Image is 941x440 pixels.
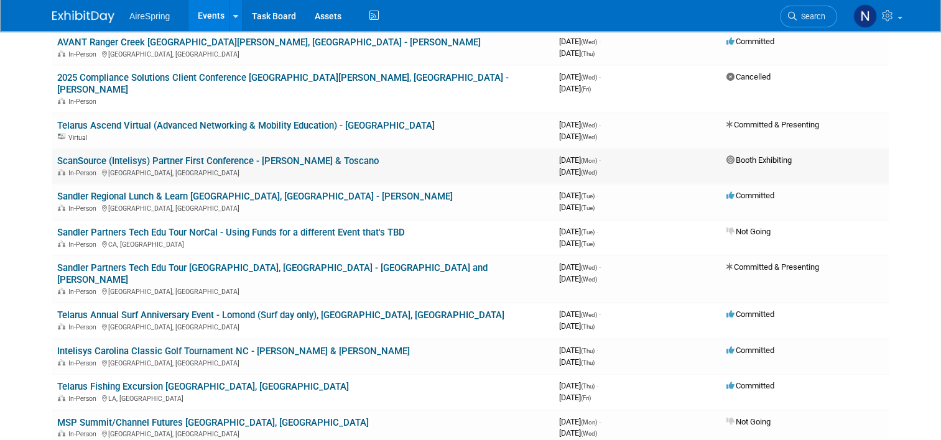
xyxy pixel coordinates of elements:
[726,37,774,46] span: Committed
[58,359,65,365] img: In-Person Event
[58,98,65,104] img: In-Person Event
[581,276,597,283] span: (Wed)
[57,37,481,48] a: AVANT Ranger Creek [GEOGRAPHIC_DATA][PERSON_NAME], [GEOGRAPHIC_DATA] - [PERSON_NAME]
[581,134,597,140] span: (Wed)
[797,12,825,21] span: Search
[599,37,601,46] span: -
[57,417,369,428] a: MSP Summit/Channel Futures [GEOGRAPHIC_DATA], [GEOGRAPHIC_DATA]
[581,347,595,354] span: (Thu)
[780,6,837,27] a: Search
[559,84,591,93] span: [DATE]
[57,239,549,249] div: CA, [GEOGRAPHIC_DATA]
[726,309,774,319] span: Committed
[68,395,100,403] span: In-Person
[599,309,601,319] span: -
[559,428,597,438] span: [DATE]
[58,241,65,247] img: In-Person Event
[559,203,595,212] span: [DATE]
[57,48,549,58] div: [GEOGRAPHIC_DATA], [GEOGRAPHIC_DATA]
[68,323,100,331] span: In-Person
[581,86,591,93] span: (Fri)
[68,169,100,177] span: In-Person
[581,311,597,318] span: (Wed)
[559,274,597,283] span: [DATE]
[559,321,595,331] span: [DATE]
[726,262,819,272] span: Committed & Presenting
[559,381,598,390] span: [DATE]
[596,346,598,355] span: -
[68,288,100,296] span: In-Person
[559,417,601,426] span: [DATE]
[129,11,170,21] span: AireSpring
[57,309,504,321] a: Telarus Annual Surf Anniversary Event - Lomond (Surf day only), [GEOGRAPHIC_DATA], [GEOGRAPHIC_DATA]
[581,430,597,437] span: (Wed)
[559,346,598,355] span: [DATE]
[596,381,598,390] span: -
[581,74,597,81] span: (Wed)
[57,203,549,213] div: [GEOGRAPHIC_DATA], [GEOGRAPHIC_DATA]
[559,239,595,248] span: [DATE]
[726,72,771,81] span: Cancelled
[68,134,91,142] span: Virtual
[57,262,488,285] a: Sandler Partners Tech Edu Tour [GEOGRAPHIC_DATA], [GEOGRAPHIC_DATA] - [GEOGRAPHIC_DATA] and [PERS...
[68,204,100,213] span: In-Person
[559,357,595,367] span: [DATE]
[726,155,792,165] span: Booth Exhibiting
[57,393,549,403] div: LA, [GEOGRAPHIC_DATA]
[57,72,509,95] a: 2025 Compliance Solutions Client Conference [GEOGRAPHIC_DATA][PERSON_NAME], [GEOGRAPHIC_DATA] - [...
[559,132,597,141] span: [DATE]
[58,50,65,57] img: In-Person Event
[58,204,65,211] img: In-Person Event
[57,321,549,331] div: [GEOGRAPHIC_DATA], [GEOGRAPHIC_DATA]
[726,381,774,390] span: Committed
[581,241,595,247] span: (Tue)
[58,430,65,436] img: In-Person Event
[581,204,595,211] span: (Tue)
[581,122,597,129] span: (Wed)
[559,37,601,46] span: [DATE]
[581,323,595,330] span: (Thu)
[596,191,598,200] span: -
[57,346,410,357] a: Intelisys Carolina Classic Golf Tournament NC - [PERSON_NAME] & [PERSON_NAME]
[559,393,591,402] span: [DATE]
[68,241,100,249] span: In-Person
[559,48,595,58] span: [DATE]
[726,227,771,236] span: Not Going
[581,264,597,271] span: (Wed)
[726,417,771,426] span: Not Going
[581,395,591,401] span: (Fri)
[68,359,100,367] span: In-Person
[559,155,601,165] span: [DATE]
[581,50,595,57] span: (Thu)
[68,50,100,58] span: In-Person
[559,262,601,272] span: [DATE]
[559,120,601,129] span: [DATE]
[559,167,597,176] span: [DATE]
[57,227,405,238] a: Sandler Partners Tech Edu Tour NorCal - Using Funds for a different Event that's TBD
[559,227,598,236] span: [DATE]
[58,288,65,294] img: In-Person Event
[58,395,65,401] img: In-Person Event
[559,191,598,200] span: [DATE]
[57,167,549,177] div: [GEOGRAPHIC_DATA], [GEOGRAPHIC_DATA]
[57,155,379,167] a: ScanSource (Intelisys) Partner First Conference - [PERSON_NAME] & Toscano
[57,120,435,131] a: Telarus Ascend Virtual (Advanced Networking & Mobility Education) - [GEOGRAPHIC_DATA]
[599,262,601,272] span: -
[58,323,65,329] img: In-Person Event
[581,157,597,164] span: (Mon)
[581,39,597,45] span: (Wed)
[52,11,114,23] img: ExhibitDay
[57,357,549,367] div: [GEOGRAPHIC_DATA], [GEOGRAPHIC_DATA]
[581,359,595,366] span: (Thu)
[581,193,595,199] span: (Tue)
[57,381,349,392] a: Telarus Fishing Excursion [GEOGRAPHIC_DATA], [GEOGRAPHIC_DATA]
[853,4,877,28] img: Natalie Pyron
[58,134,65,140] img: Virtual Event
[726,120,819,129] span: Committed & Presenting
[596,227,598,236] span: -
[68,98,100,106] span: In-Person
[599,120,601,129] span: -
[58,169,65,175] img: In-Person Event
[726,346,774,355] span: Committed
[68,430,100,438] span: In-Person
